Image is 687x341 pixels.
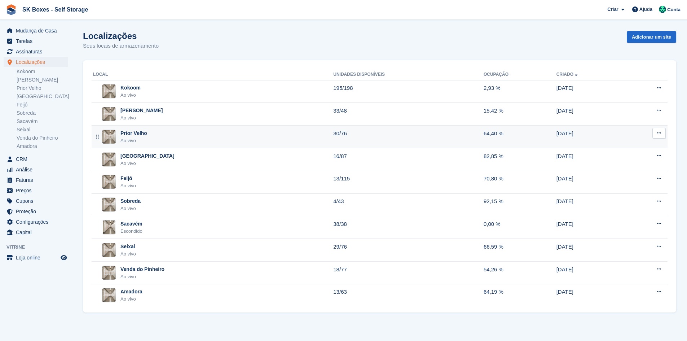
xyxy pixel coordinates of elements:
div: Feijó [120,175,136,182]
img: Imagem do site Kokoom [102,84,116,98]
div: Ao vivo [120,137,147,144]
span: Faturas [16,175,59,185]
span: Assinaturas [16,47,59,57]
a: [PERSON_NAME] [17,76,68,83]
td: 54,26 % [484,262,556,284]
img: stora-icon-8386f47178a22dfd0bd8f6a31ec36ba5ce8667c1dd55bd0f319d3a0aa187defe.svg [6,4,17,15]
span: Conta [667,6,681,13]
td: 15,42 % [484,103,556,126]
span: Cupons [16,196,59,206]
td: [DATE] [556,80,623,103]
a: menu [4,217,68,227]
img: Imagem do site Feijó [102,175,116,189]
span: CRM [16,154,59,164]
a: menu [4,36,68,46]
td: 2,93 % [484,80,556,103]
a: menu [4,253,68,263]
a: menu [4,47,68,57]
div: Escondido [120,228,142,235]
div: Seixal [120,243,136,250]
a: Venda do Pinheiro [17,135,68,141]
a: Amadora [17,143,68,150]
a: Kokoom [17,68,68,75]
a: menu [4,26,68,36]
span: Preços [16,185,59,196]
span: Mudança de Casa [16,26,59,36]
img: Cláudio Borges [659,6,666,13]
td: [DATE] [556,148,623,171]
td: 38/38 [333,216,484,239]
span: Análise [16,165,59,175]
a: menu [4,196,68,206]
span: Proteção [16,206,59,217]
td: 64,40 % [484,126,556,148]
a: menu [4,206,68,217]
td: 13/63 [333,284,484,306]
div: [PERSON_NAME] [120,107,163,114]
td: 92,15 % [484,193,556,216]
a: Seixal [17,126,68,133]
img: Imagem do site Prior Velho [102,130,116,144]
span: Configurações [16,217,59,227]
a: Loja de pré-visualização [60,253,68,262]
div: Prior Velho [120,130,147,137]
td: 64,19 % [484,284,556,306]
img: Imagem do site Setúbal [102,153,116,166]
div: Ao vivo [120,296,142,303]
td: 4/43 [333,193,484,216]
a: menu [4,175,68,185]
div: Ao vivo [120,92,141,99]
span: Criar [607,6,618,13]
div: Ao vivo [120,114,163,122]
span: Localizações [16,57,59,67]
a: [GEOGRAPHIC_DATA] [17,93,68,100]
a: menu [4,57,68,67]
h1: Localizações [83,31,159,41]
td: [DATE] [556,171,623,193]
span: Vitrine [6,244,72,251]
div: [GEOGRAPHIC_DATA] [120,152,175,160]
img: Imagem do site Amadora [102,288,116,302]
a: Adicionar um site [627,31,676,43]
div: Ao vivo [120,205,141,212]
td: 18/77 [333,262,484,284]
span: Ajuda [639,6,652,13]
td: 33/48 [333,103,484,126]
a: Criado [556,72,579,77]
td: 29/76 [333,239,484,262]
a: menu [4,185,68,196]
div: Ao vivo [120,273,164,280]
td: 0,00 % [484,216,556,239]
td: [DATE] [556,284,623,306]
td: 195/198 [333,80,484,103]
img: Imagem do site Sobreda [102,198,116,211]
div: Ao vivo [120,250,136,258]
span: Tarefas [16,36,59,46]
a: Sobreda [17,110,68,117]
td: 30/76 [333,126,484,148]
td: [DATE] [556,216,623,239]
th: Ocupação [484,69,556,80]
div: Kokoom [120,84,141,92]
div: Amadora [120,288,142,296]
a: menu [4,154,68,164]
img: Imagem do site Venda do Pinheiro [102,266,116,280]
a: menu [4,165,68,175]
td: 66,59 % [484,239,556,262]
img: Imagem do site Sacavém [103,220,115,235]
td: [DATE] [556,103,623,126]
td: 13/115 [333,171,484,193]
td: [DATE] [556,193,623,216]
td: [DATE] [556,126,623,148]
span: Loja online [16,253,59,263]
td: [DATE] [556,239,623,262]
img: Imagem do site Seixal [102,243,116,257]
a: Sacavém [17,118,68,125]
div: Ao vivo [120,160,175,167]
a: Prior Velho [17,85,68,92]
td: 16/87 [333,148,484,171]
div: Ao vivo [120,182,136,189]
div: Sacavém [120,220,142,228]
td: 82,85 % [484,148,556,171]
a: Feijó [17,101,68,108]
